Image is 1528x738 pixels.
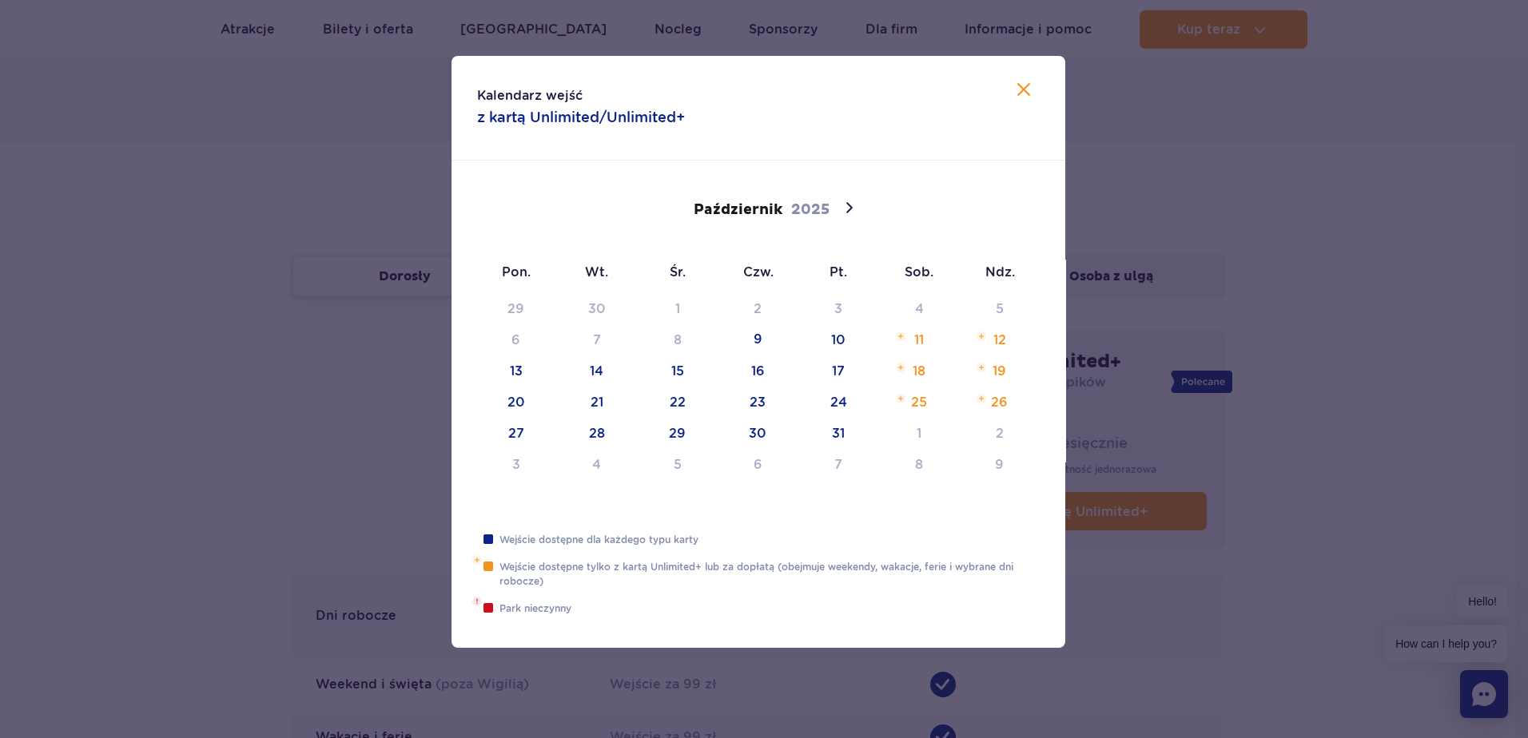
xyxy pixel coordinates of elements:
dd: Wejście dostępne tylko z kartą Unlimited+ lub za dopłatą (obejmuje weekendy, wakacje, ferie i wyb... [493,560,1033,589]
span: Sob. [879,264,960,281]
dd: Park nieczynny [493,601,571,616]
span: Śr. [637,264,718,281]
span: Pt. [798,264,879,281]
span: Kalendarz wejść [477,88,1040,103]
span: Wt. [556,264,637,281]
span: Czw. [718,264,798,281]
span: z kartą Unlimited/Unlimited+ [477,106,1040,128]
span: Pon. [476,264,557,281]
dd: Wejście dostępne dla każdego typu karty [493,533,698,547]
span: Październik [694,200,782,220]
span: Ndz. [960,264,1041,281]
